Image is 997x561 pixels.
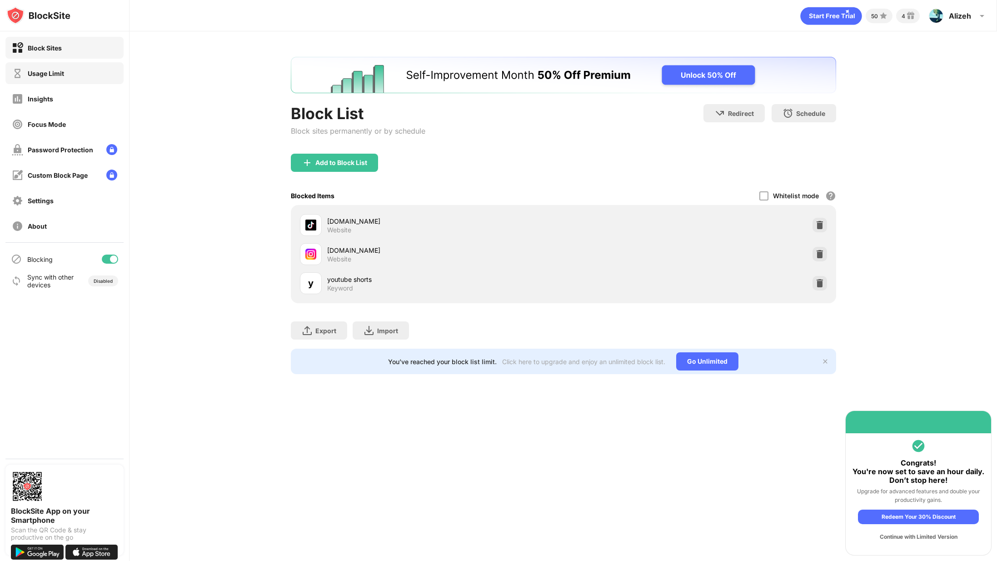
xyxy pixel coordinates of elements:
[28,44,62,52] div: Block Sites
[377,327,398,335] div: Import
[796,110,825,117] div: Schedule
[728,110,754,117] div: Redirect
[12,144,23,155] img: password-protection-off.svg
[106,144,117,155] img: lock-menu.svg
[106,170,117,180] img: lock-menu.svg
[858,530,979,544] div: Continue with Limited Version
[905,10,916,21] img: reward-small.svg
[315,327,336,335] div: Export
[27,273,74,289] div: Sync with other devices
[871,13,878,20] div: 50
[949,11,971,20] div: Alizeh
[291,104,425,123] div: Block List
[28,95,53,103] div: Insights
[388,358,497,366] div: You’ve reached your block list limit.
[28,70,64,77] div: Usage Limit
[27,255,53,263] div: Blocking
[878,10,889,21] img: points-small.svg
[315,159,367,166] div: Add to Block List
[305,220,316,230] img: favicons
[12,195,23,206] img: settings-off.svg
[800,7,862,25] div: animation
[852,459,984,485] div: Congrats! You're now set to save an hour daily. Don’t stop here!
[28,120,66,128] div: Focus Mode
[94,278,113,284] div: Disabled
[12,93,23,105] img: insights-off.svg
[852,487,984,504] div: Upgrade for advanced features and double your productivity gains.
[291,126,425,135] div: Block sites permanently or by schedule
[929,9,943,23] img: ACg8ocKEEONjlbFeG3mTvxLCx9zn4UorYWK8TZEGdUof07E5EuQ3ARsw=s96-c
[11,275,22,286] img: sync-icon.svg
[291,192,334,200] div: Blocked Items
[12,42,23,54] img: block-on.svg
[327,284,353,292] div: Keyword
[858,510,979,524] div: Redeem Your 30% Discount
[12,170,23,181] img: customize-block-page-off.svg
[12,220,23,232] img: about-off.svg
[11,545,64,560] img: get-it-on-google-play.svg
[327,245,563,255] div: [DOMAIN_NAME]
[327,226,351,234] div: Website
[11,254,22,265] img: blocking-icon.svg
[822,358,829,365] img: x-button.svg
[676,352,738,371] div: Go Unlimited
[11,470,44,503] img: options-page-qr-code.png
[28,171,88,179] div: Custom Block Page
[327,255,351,263] div: Website
[28,222,47,230] div: About
[12,68,23,79] img: time-usage-off.svg
[773,192,819,200] div: Whitelist mode
[308,276,314,290] div: y
[502,358,665,366] div: Click here to upgrade and enjoy an unlimited block list.
[12,119,23,130] img: focus-off.svg
[65,545,118,560] img: download-on-the-app-store.svg
[327,275,563,284] div: youtube shorts
[6,6,70,25] img: logo-blocksite.svg
[28,146,93,154] div: Password Protection
[911,439,926,453] img: round-vi-green.svg
[291,57,836,93] iframe: Banner
[327,216,563,226] div: [DOMAIN_NAME]
[11,506,118,525] div: BlockSite App on your Smartphone
[28,197,54,205] div: Settings
[902,13,905,20] div: 4
[305,249,316,260] img: favicons
[11,526,118,541] div: Scan the QR Code & stay productive on the go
